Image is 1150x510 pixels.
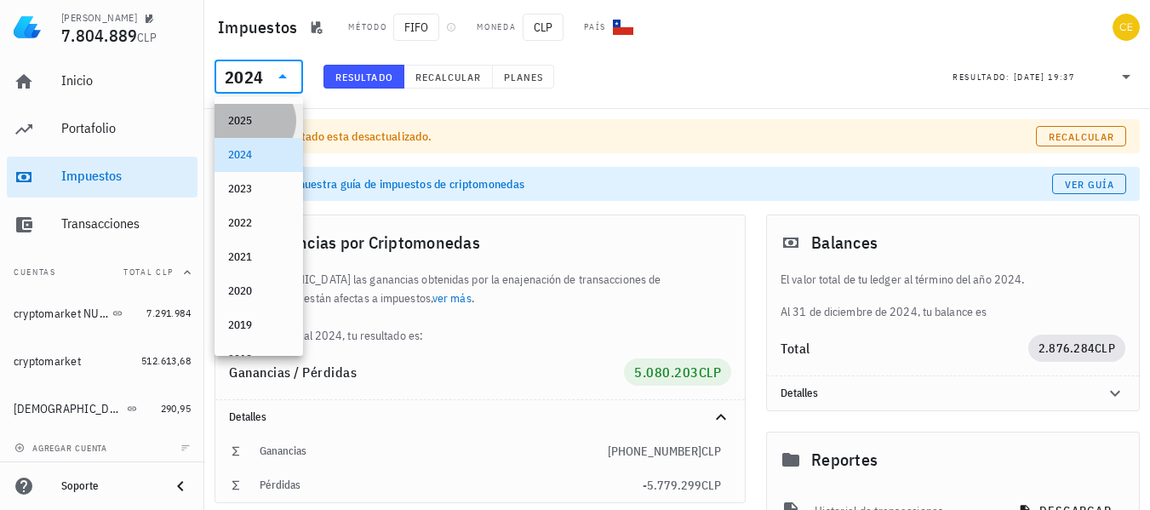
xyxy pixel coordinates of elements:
[493,65,555,89] button: Planes
[10,439,115,456] button: agregar cuenta
[767,433,1139,487] div: Reportes
[781,387,1084,400] div: Detalles
[61,479,157,493] div: Soporte
[137,30,157,45] span: CLP
[7,388,197,429] a: [DEMOGRAPHIC_DATA] 1 290,95
[123,266,174,278] span: Total CLP
[14,402,123,416] div: [DEMOGRAPHIC_DATA] 1
[61,72,191,89] div: Inicio
[404,65,493,89] button: Recalcular
[781,341,1028,355] div: Total
[942,60,1147,93] div: Resultado:[DATE] 19:37
[415,71,482,83] span: Recalcular
[14,307,109,321] div: cryptomarket NUEVA
[228,284,289,298] div: 2020
[228,148,289,162] div: 2024
[215,400,745,434] div: Detalles
[61,168,191,184] div: Impuestos
[262,128,1036,145] div: El resultado esta desactualizado.
[61,24,137,47] span: 7.804.889
[7,341,197,381] a: cryptomarket 512.613,68
[218,14,304,41] h1: Impuestos
[335,71,393,83] span: Resultado
[323,65,404,89] button: Resultado
[1095,341,1115,356] span: CLP
[7,157,197,198] a: Impuestos
[161,402,191,415] span: 290,95
[228,250,289,264] div: 2021
[215,215,745,270] div: Ganancias por Criptomonedas
[608,444,701,459] span: [PHONE_NUMBER]
[229,364,357,381] span: Ganancias / Pérdidas
[7,109,197,150] a: Portafolio
[584,20,606,34] div: País
[61,215,191,232] div: Transacciones
[215,270,745,345] div: En [GEOGRAPHIC_DATA] las ganancias obtenidas por la enajenación de transacciones de criptomonedas...
[1014,69,1075,86] div: [DATE] 19:37
[228,352,289,366] div: 2018
[767,215,1139,270] div: Balances
[393,14,439,41] span: FIFO
[228,114,289,128] div: 2025
[228,318,289,332] div: 2019
[523,14,564,41] span: CLP
[61,11,137,25] div: [PERSON_NAME]
[1038,341,1095,356] span: 2.876.284
[767,270,1139,321] div: Al 31 de diciembre de 2024, tu balance es
[228,182,289,196] div: 2023
[14,354,81,369] div: cryptomarket
[348,20,386,34] div: Método
[643,478,701,493] span: -5.779.299
[61,120,191,136] div: Portafolio
[767,376,1139,410] div: Detalles
[701,444,721,459] span: CLP
[432,290,472,306] a: ver más
[262,175,1052,192] div: Revisa nuestra guía de impuestos de criptomonedas
[781,270,1125,289] p: El valor total de tu ledger al término del año 2024.
[1113,14,1140,41] div: avatar
[634,364,699,381] span: 5.080.203
[141,354,191,367] span: 512.613,68
[228,216,289,230] div: 2022
[1064,178,1115,191] span: Ver guía
[18,443,107,454] span: agregar cuenta
[613,17,633,37] div: CL-icon
[477,20,516,34] div: Moneda
[229,410,690,424] div: Detalles
[7,293,197,334] a: cryptomarket NUEVA 7.291.984
[215,60,303,94] div: 2024
[7,61,197,102] a: Inicio
[7,252,197,293] button: CuentasTotal CLP
[1036,126,1126,146] a: Recalcular
[7,204,197,245] a: Transacciones
[953,66,1014,88] div: Resultado:
[503,71,544,83] span: Planes
[1048,130,1115,143] span: Recalcular
[225,69,263,86] div: 2024
[260,444,608,458] div: Ganancias
[260,478,643,492] div: Pérdidas
[699,364,722,381] span: CLP
[146,307,191,319] span: 7.291.984
[14,14,41,41] img: LedgiFi
[701,478,721,493] span: CLP
[1052,174,1126,194] a: Ver guía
